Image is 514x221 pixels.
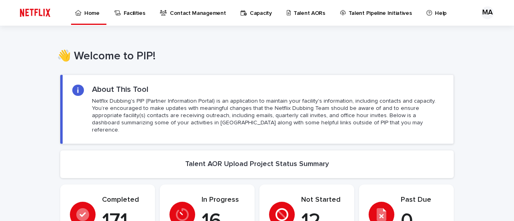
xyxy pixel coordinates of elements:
p: Netflix Dubbing's PIP (Partner Information Portal) is an application to maintain your facility's ... [92,97,444,134]
div: MA [481,6,494,19]
p: In Progress [202,196,245,205]
img: ifQbXi3ZQGMSEF7WDB7W [16,5,54,21]
p: Completed [102,196,145,205]
h2: Talent AOR Upload Project Status Summary [185,160,329,169]
h2: About This Tool [92,85,149,94]
p: Not Started [301,196,345,205]
h1: 👋 Welcome to PIP! [57,50,451,63]
p: Past Due [401,196,444,205]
